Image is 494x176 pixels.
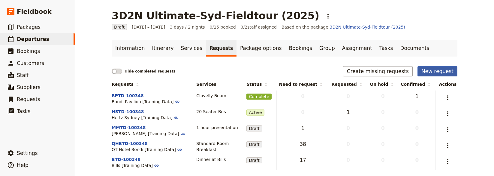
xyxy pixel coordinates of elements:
span: 1 [401,93,433,100]
div: Hide completed requests [125,69,176,74]
span: 17 [279,156,327,164]
span: 0/15 booked [210,24,236,30]
a: Bookings [285,40,316,57]
a: Documents [396,40,433,57]
span: Packages [17,24,41,30]
button: New request [417,66,457,76]
span: 0 [279,109,327,116]
div: Dinner at Bills [196,156,242,162]
span: 0 [331,93,365,100]
button: BTD-100348 [112,156,140,162]
button: BPTD-100348 [112,93,144,99]
button: Actions [443,125,453,135]
div: Clovelly Room [196,93,242,99]
th: Requested [329,79,367,90]
button: Actions [443,140,453,151]
button: MMTD-100348 [112,125,146,131]
a: [PERSON_NAME] [Training Data] [112,131,185,136]
span: 0 [331,125,365,132]
th: On hold [367,79,398,90]
span: Requested [331,81,362,87]
span: 0 [370,109,396,116]
a: Information [112,40,148,57]
span: Staff [17,72,29,78]
span: 0 [370,156,396,164]
span: Customers [17,60,44,66]
button: Actions [443,156,453,167]
span: 0 [370,125,396,132]
div: Breakfast [196,147,242,153]
span: Status [246,81,267,87]
span: 3 days / 2 nights [170,24,205,30]
span: Draft [246,125,262,131]
a: Group [316,40,339,57]
span: Confirmed [401,81,430,87]
div: 20 Seater Bus [196,109,242,115]
span: 0 [401,125,433,132]
span: Draft [246,157,262,163]
button: Actions [443,109,453,119]
span: Fieldbook [17,7,52,16]
span: 1 [331,109,365,116]
span: 1 [279,125,327,132]
a: Assignment [339,40,376,57]
a: Bondi Pavilion [Training Data] [112,99,180,104]
span: Requests [17,96,40,102]
span: On hold [370,81,393,87]
th: Confirmed [398,79,436,90]
span: Draft [112,24,127,30]
span: Bookings [17,48,40,54]
a: Tasks [376,40,397,57]
span: Complete [246,94,271,100]
div: 1 hour presentation [196,125,242,131]
th: Actions [436,79,457,90]
span: 0 [331,140,365,148]
a: Requests [206,40,236,57]
span: Based on the package: [282,24,405,30]
a: QT Hotel Bondi [Training Data] [112,147,182,152]
th: Services [194,79,244,90]
span: 0 [370,140,396,148]
span: 0 [331,156,365,164]
a: Package options [236,40,285,57]
span: Suppliers [17,84,41,90]
span: Active [246,110,264,116]
span: Requests [112,81,139,87]
button: HSTD-100348 [112,109,144,115]
span: Help [17,162,29,168]
span: Settings [17,150,38,156]
span: Tasks [17,108,31,114]
a: 3D2N Ultimate-Syd-Fieldtour (2025) [330,25,405,29]
span: 0 [279,93,327,100]
th: Need to request [277,79,329,90]
span: Draft [246,141,262,147]
button: Actions [443,93,453,103]
button: Create missing requests [343,66,413,76]
span: 0 / 2 staff assigned [241,24,277,30]
a: Hertz Sydney [Training Data] [112,115,179,120]
span: 38 [279,140,327,148]
th: Status [244,79,276,90]
span: Need to request [279,81,323,87]
span: Departures [17,36,49,42]
h1: 3D2N Ultimate-Syd-Fieldtour (2025) [112,10,319,22]
span: 0 [370,93,396,100]
button: Actions [323,11,333,21]
span: 0 [401,109,433,116]
span: 0 [401,156,433,164]
th: Requests [112,79,194,90]
a: Itinerary [148,40,177,57]
span: 0 [401,140,433,148]
a: Services [177,40,206,57]
span: [DATE] – [DATE] [132,24,165,30]
a: Bills [Training Data] [112,163,159,168]
button: QHBTD-100348 [112,140,148,147]
div: Standard Room [196,140,242,147]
